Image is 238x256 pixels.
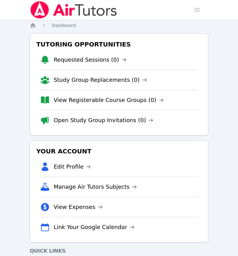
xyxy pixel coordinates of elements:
h3: Tutoring Opportunities [35,39,203,50]
a: Manage Air Tutors Subjects [54,183,137,191]
h4: Quick Links [30,247,208,255]
img: Air Tutors [30,1,118,19]
a: Edit Profile [54,162,91,171]
span: Dashboard [52,23,76,28]
a: Open Study Group Invitations (0) [54,116,154,125]
a: Requested Sessions (0) [54,55,127,64]
nav: Breadcrumb [30,22,208,29]
a: View Expenses [54,203,103,211]
a: View Registerable Course Groups (0) [54,96,164,104]
a: Dashboard [52,22,76,29]
h3: Your Account [35,146,203,157]
a: Study Group Replacements (0) [54,76,147,84]
a: Link Your Google Calendar [54,223,135,232]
